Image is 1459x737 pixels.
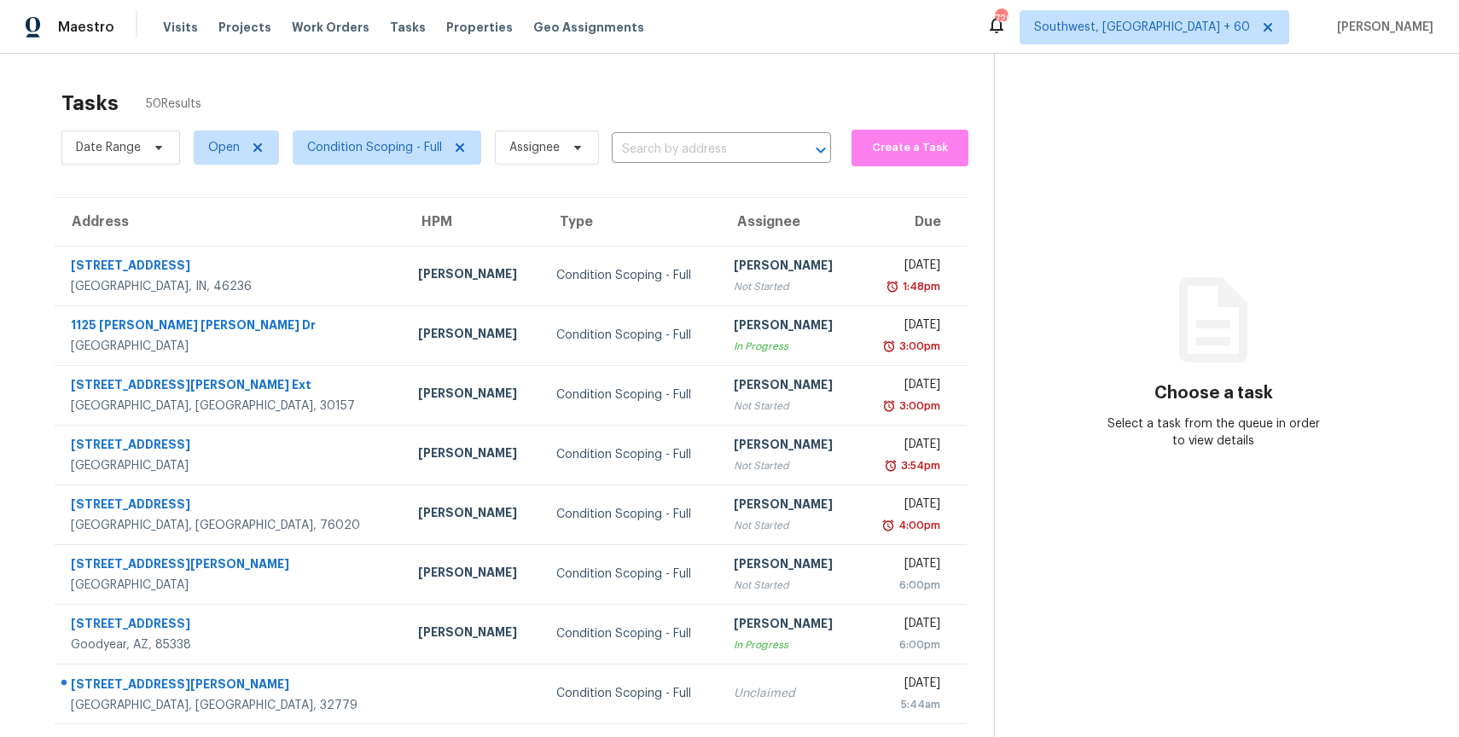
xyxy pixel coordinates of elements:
[734,685,845,702] div: Unclaimed
[1104,415,1322,450] div: Select a task from the queue in order to view details
[146,96,201,113] span: 50 Results
[418,265,529,287] div: [PERSON_NAME]
[218,19,271,36] span: Projects
[872,636,940,653] div: 6:00pm
[55,198,404,246] th: Address
[418,325,529,346] div: [PERSON_NAME]
[418,444,529,466] div: [PERSON_NAME]
[734,338,845,355] div: In Progress
[71,278,391,295] div: [GEOGRAPHIC_DATA], IN, 46236
[734,436,845,457] div: [PERSON_NAME]
[734,457,845,474] div: Not Started
[418,564,529,585] div: [PERSON_NAME]
[307,139,442,156] span: Condition Scoping - Full
[898,457,940,474] div: 3:54pm
[1154,385,1273,402] h3: Choose a task
[734,316,845,338] div: [PERSON_NAME]
[734,577,845,594] div: Not Started
[1034,19,1250,36] span: Southwest, [GEOGRAPHIC_DATA] + 60
[71,577,391,594] div: [GEOGRAPHIC_DATA]
[71,376,391,398] div: [STREET_ADDRESS][PERSON_NAME] Ext
[884,457,898,474] img: Overdue Alarm Icon
[734,496,845,517] div: [PERSON_NAME]
[734,376,845,398] div: [PERSON_NAME]
[208,139,240,156] span: Open
[872,675,940,696] div: [DATE]
[896,398,940,415] div: 3:00pm
[71,257,391,278] div: [STREET_ADDRESS]
[556,267,706,284] div: Condition Scoping - Full
[882,398,896,415] img: Overdue Alarm Icon
[556,327,706,344] div: Condition Scoping - Full
[71,496,391,517] div: [STREET_ADDRESS]
[872,555,940,577] div: [DATE]
[404,198,543,246] th: HPM
[720,198,858,246] th: Assignee
[509,139,560,156] span: Assignee
[881,517,895,534] img: Overdue Alarm Icon
[895,517,940,534] div: 4:00pm
[734,257,845,278] div: [PERSON_NAME]
[734,555,845,577] div: [PERSON_NAME]
[76,139,141,156] span: Date Range
[860,138,960,158] span: Create a Task
[556,685,706,702] div: Condition Scoping - Full
[163,19,198,36] span: Visits
[556,625,706,642] div: Condition Scoping - Full
[872,696,940,713] div: 5:44am
[71,517,391,534] div: [GEOGRAPHIC_DATA], [GEOGRAPHIC_DATA], 76020
[543,198,720,246] th: Type
[1330,19,1433,36] span: [PERSON_NAME]
[995,10,1007,27] div: 729
[899,278,940,295] div: 1:48pm
[872,257,940,278] div: [DATE]
[418,385,529,406] div: [PERSON_NAME]
[872,436,940,457] div: [DATE]
[734,517,845,534] div: Not Started
[896,338,940,355] div: 3:00pm
[734,278,845,295] div: Not Started
[556,446,706,463] div: Condition Scoping - Full
[71,338,391,355] div: [GEOGRAPHIC_DATA]
[71,676,391,697] div: [STREET_ADDRESS][PERSON_NAME]
[734,636,845,653] div: In Progress
[71,615,391,636] div: [STREET_ADDRESS]
[71,457,391,474] div: [GEOGRAPHIC_DATA]
[809,138,833,162] button: Open
[71,316,391,338] div: 1125 [PERSON_NAME] [PERSON_NAME] Dr
[533,19,644,36] span: Geo Assignments
[872,376,940,398] div: [DATE]
[71,555,391,577] div: [STREET_ADDRESS][PERSON_NAME]
[886,278,899,295] img: Overdue Alarm Icon
[556,566,706,583] div: Condition Scoping - Full
[872,577,940,594] div: 6:00pm
[734,615,845,636] div: [PERSON_NAME]
[390,21,426,33] span: Tasks
[872,496,940,517] div: [DATE]
[71,436,391,457] div: [STREET_ADDRESS]
[418,624,529,645] div: [PERSON_NAME]
[872,316,940,338] div: [DATE]
[292,19,369,36] span: Work Orders
[612,136,783,163] input: Search by address
[446,19,513,36] span: Properties
[882,338,896,355] img: Overdue Alarm Icon
[418,504,529,525] div: [PERSON_NAME]
[858,198,967,246] th: Due
[852,130,968,166] button: Create a Task
[61,95,119,112] h2: Tasks
[556,506,706,523] div: Condition Scoping - Full
[734,398,845,415] div: Not Started
[556,386,706,403] div: Condition Scoping - Full
[872,615,940,636] div: [DATE]
[71,697,391,714] div: [GEOGRAPHIC_DATA], [GEOGRAPHIC_DATA], 32779
[71,398,391,415] div: [GEOGRAPHIC_DATA], [GEOGRAPHIC_DATA], 30157
[71,636,391,653] div: Goodyear, AZ, 85338
[58,19,114,36] span: Maestro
